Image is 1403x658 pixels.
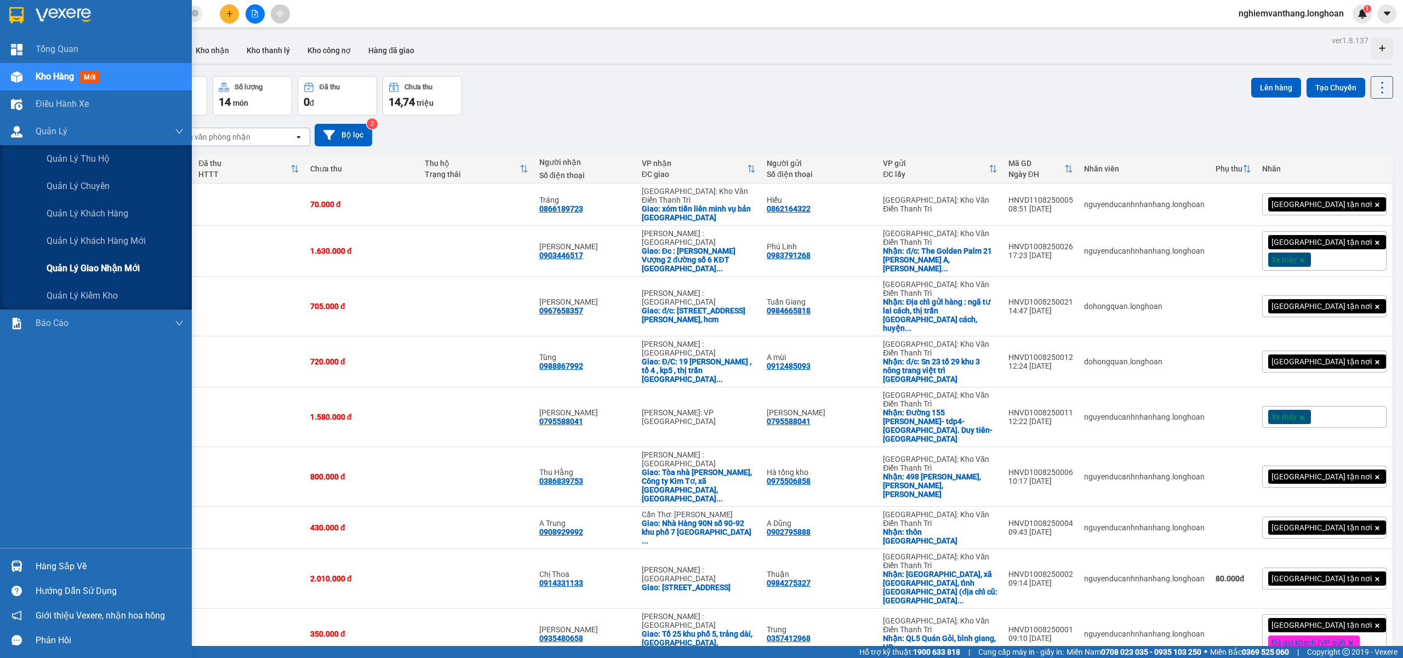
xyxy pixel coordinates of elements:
button: Tạo Chuyến [1307,78,1365,98]
span: ... [905,324,911,333]
sup: 1 [1364,5,1371,13]
strong: 80.000 đ [1216,574,1245,583]
div: [GEOGRAPHIC_DATA]: Kho Văn Điển Thanh Trì [883,340,997,357]
div: Lê Tấn Tam [767,408,872,417]
span: Cung cấp máy in - giấy in: [978,646,1064,658]
div: Giao: Tòa nhà Kim Tơ, Công ty Kim Tơ, xã Phước Tỉnh, Long Đất, Bà Rịa Vũng Tàu [642,468,756,503]
img: dashboard-icon [11,44,22,55]
div: Lê Na [539,242,631,251]
div: 0975506858 [767,477,811,485]
div: ĐC giao [642,170,747,179]
div: [PERSON_NAME] : [GEOGRAPHIC_DATA] [642,340,756,357]
button: Kho thanh lý [238,37,299,64]
div: Nhận: QL5 Quán Gỏi, bình giang, HD [883,634,997,651]
div: 0984665818 [767,306,811,315]
div: Giao: 487A Hậu Giang, Phường 11, quận 6, tp Hồ Chí Minh [642,583,756,592]
div: A mùi [767,353,872,362]
div: 350.000 đ [310,630,414,638]
div: Đã thu [198,159,290,168]
div: Phụ thu [1216,164,1242,173]
div: 08:51 [DATE] [1008,204,1073,213]
button: Số lượng14món [213,76,292,116]
div: nguyenducanhnhanhang.longhoan [1084,247,1205,255]
span: 1 [1365,5,1369,13]
span: ... [716,494,723,503]
span: Quản lý giao nhận mới [47,261,140,275]
div: nguyenducanhnhanhang.longhoan [1084,413,1205,421]
span: nghiemvanthang.longhoan [1230,7,1353,20]
div: 0795588041 [767,417,811,426]
div: [PERSON_NAME] : [GEOGRAPHIC_DATA] [642,229,756,247]
span: Quản lý khách hàng [47,207,128,220]
div: Giao: Đ/C: 19 Nguyễn trung trực , tổ 4 , kp5 , thị trấn Vĩnh an huyện Vĩnh Cửu, đồng Nai [642,357,756,384]
div: HNVD1008250026 [1008,242,1073,251]
div: Phú Linh [767,242,872,251]
span: aim [276,10,284,18]
button: Hàng đã giao [360,37,423,64]
div: 0988867992 [539,362,583,370]
span: Xe máy [1271,255,1297,265]
div: Hiếu [767,196,872,204]
div: [GEOGRAPHIC_DATA]: Kho Văn Điển Thanh Trì [883,196,997,213]
div: 0935480658 [539,634,583,643]
button: Lên hàng [1251,78,1301,98]
span: ... [642,536,648,545]
div: HNVD1008250012 [1008,353,1073,362]
div: [PERSON_NAME] : [GEOGRAPHIC_DATA] [642,289,756,306]
span: notification [12,610,22,621]
span: Đã gọi khách (VP gửi) [1271,638,1345,648]
div: Ngày ĐH [1008,170,1064,179]
button: aim [271,4,290,24]
span: Quản lý thu hộ [47,152,110,165]
div: nguyenducanhnhanhang.longhoan [1084,472,1205,481]
div: Nhãn [1262,164,1387,173]
div: 2.010.000 đ [310,574,414,583]
img: warehouse-icon [11,99,22,110]
img: logo-vxr [9,7,24,24]
th: Toggle SortBy [193,155,305,184]
div: Cần Thơ: [PERSON_NAME] [642,510,756,519]
div: A Trung [539,519,631,528]
img: icon-new-feature [1358,9,1367,19]
th: Toggle SortBy [636,155,761,184]
div: [PERSON_NAME] : [GEOGRAPHIC_DATA] [642,612,756,630]
div: Nhận: Địa chỉ gửi hàng : ngã tư lai cách, thị trấn lai cách, huyện cẩm giàng, hải dương cũ [883,297,997,333]
span: [GEOGRAPHIC_DATA] tận nơi [1271,357,1372,367]
img: warehouse-icon [11,71,22,83]
div: [GEOGRAPHIC_DATA]: Kho Văn Điển Thanh Trì [883,391,997,408]
div: [GEOGRAPHIC_DATA]: Kho Văn Điển Thanh Trì [883,280,997,297]
div: Nhân viên [1084,164,1205,173]
div: Lê Tú [539,625,631,634]
span: Điều hành xe [36,97,89,111]
span: down [175,319,184,328]
span: Giới thiệu Vexere, nhận hoa hồng [36,609,165,622]
div: VP nhận [642,159,747,168]
div: Nhận: Đường 155 Đào Văn Tập- tdp4- tx. Duy tiên- Hà Nam [883,408,997,443]
div: [GEOGRAPHIC_DATA]: Kho Văn Điển Thanh Trì [883,455,997,472]
span: Quản Lý [36,124,67,138]
span: 14,74 [389,95,415,108]
div: 09:43 [DATE] [1008,528,1073,536]
div: HNVD1108250005 [1008,196,1073,204]
button: Kho nhận [187,37,238,64]
span: triệu [417,99,434,107]
span: Kho hàng [36,71,74,82]
span: Tổng Quan [36,42,78,56]
div: Giao: Nhà Hàng 90N số 90-92 khu phố 7 đường Dương Đông Đặc Khu Phú Quốc [642,519,756,545]
div: Số điện thoại [539,171,631,180]
span: Miền Bắc [1210,646,1289,658]
span: ⚪️ [1204,650,1207,654]
div: HTTT [198,170,290,179]
div: 09:14 [DATE] [1008,579,1073,587]
div: 0902795888 [767,528,811,536]
span: message [12,635,22,645]
div: 0984275327 [767,579,811,587]
div: HNVD1008250021 [1008,297,1073,306]
div: Chưa thu [310,164,414,173]
div: 0357412968 [767,634,811,643]
div: ver 1.8.137 [1332,35,1368,47]
div: Giao: xóm tiền liên minh vụ bản nam định [642,204,756,222]
span: ... [957,596,964,605]
span: Hỗ trợ kỹ thuật: [859,646,960,658]
div: nguyenducanhnhanhang.longhoan [1084,200,1205,209]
